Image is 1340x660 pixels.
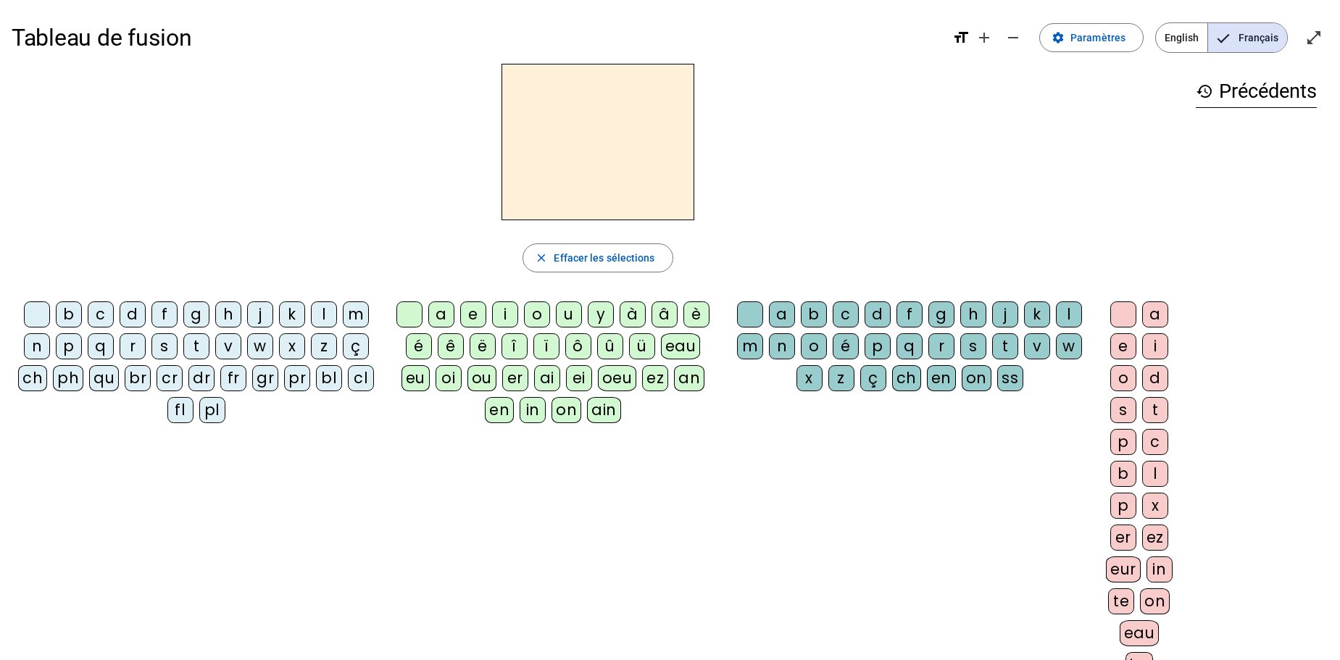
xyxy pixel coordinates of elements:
div: z [311,333,337,359]
div: x [1142,493,1168,519]
div: p [56,333,82,359]
div: x [796,365,823,391]
div: r [120,333,146,359]
div: f [151,301,178,327]
div: te [1108,588,1134,614]
div: w [247,333,273,359]
div: en [485,397,514,423]
div: bl [316,365,342,391]
div: ï [533,333,559,359]
div: è [683,301,709,327]
div: d [120,301,146,327]
div: î [502,333,528,359]
div: n [769,333,795,359]
button: Augmenter la taille de la police [970,23,999,52]
div: e [460,301,486,327]
div: f [896,301,923,327]
div: k [279,301,305,327]
div: e [1110,333,1136,359]
div: u [556,301,582,327]
div: o [1110,365,1136,391]
div: on [1140,588,1170,614]
div: ai [534,365,560,391]
div: l [311,301,337,327]
div: qu [89,365,119,391]
div: oeu [598,365,637,391]
div: y [588,301,614,327]
div: cr [157,365,183,391]
div: ez [1142,525,1168,551]
div: cl [348,365,374,391]
div: eur [1106,556,1141,582]
div: en [927,365,956,391]
div: ë [470,333,496,359]
div: a [428,301,454,327]
h3: Précédents [1196,75,1317,108]
div: i [492,301,518,327]
div: p [865,333,891,359]
div: pr [284,365,310,391]
span: Paramètres [1070,29,1125,46]
h1: Tableau de fusion [12,14,941,61]
div: t [183,333,209,359]
div: a [769,301,795,327]
mat-icon: history [1196,83,1213,100]
div: eau [1120,620,1160,646]
div: fr [220,365,246,391]
div: h [215,301,241,327]
div: p [1110,493,1136,519]
div: z [828,365,854,391]
div: à [620,301,646,327]
div: c [833,301,859,327]
div: in [1147,556,1173,582]
div: ç [343,333,369,359]
div: w [1056,333,1082,359]
div: b [1110,461,1136,487]
div: x [279,333,305,359]
div: t [1142,397,1168,423]
div: on [962,365,991,391]
span: Effacer les sélections [554,249,654,267]
div: g [928,301,954,327]
div: ph [53,365,83,391]
div: g [183,301,209,327]
button: Paramètres [1039,23,1144,52]
div: s [1110,397,1136,423]
div: s [151,333,178,359]
div: ou [467,365,496,391]
div: d [1142,365,1168,391]
div: m [343,301,369,327]
button: Effacer les sélections [523,243,673,272]
div: ê [438,333,464,359]
div: an [674,365,704,391]
mat-icon: open_in_full [1305,29,1323,46]
div: oi [436,365,462,391]
div: c [1142,429,1168,455]
div: i [1142,333,1168,359]
div: t [992,333,1018,359]
div: b [801,301,827,327]
div: q [88,333,114,359]
div: a [1142,301,1168,327]
div: s [960,333,986,359]
div: eau [661,333,701,359]
div: eu [401,365,430,391]
div: l [1142,461,1168,487]
div: q [896,333,923,359]
span: English [1156,23,1207,52]
div: k [1024,301,1050,327]
div: ei [566,365,592,391]
div: ch [18,365,47,391]
mat-icon: add [975,29,993,46]
div: ez [642,365,668,391]
div: m [737,333,763,359]
div: on [552,397,581,423]
div: û [597,333,623,359]
div: o [801,333,827,359]
mat-icon: format_size [952,29,970,46]
div: l [1056,301,1082,327]
div: ô [565,333,591,359]
div: br [125,365,151,391]
div: j [992,301,1018,327]
div: v [215,333,241,359]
